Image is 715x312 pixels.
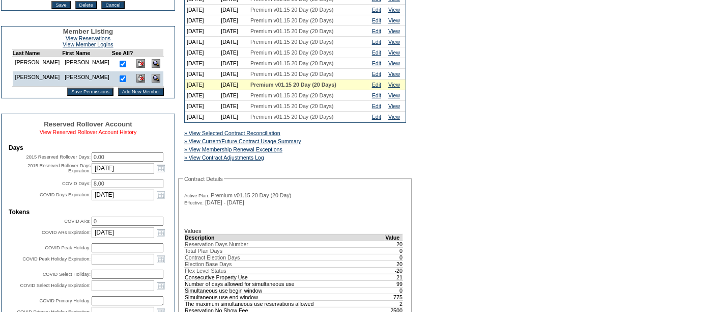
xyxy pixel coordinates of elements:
[388,71,400,77] a: View
[51,1,70,9] input: Save
[9,209,167,216] td: Tokens
[372,92,381,98] a: Edit
[250,60,333,66] span: Premium v01.15 20 Day (20 Days)
[219,5,248,15] td: [DATE]
[372,7,381,13] a: Edit
[185,234,385,241] td: Description
[385,280,403,287] td: 99
[185,47,219,58] td: [DATE]
[185,268,226,274] span: Flex Level Status
[26,154,91,160] label: 2015 Reserved Rollover Days:
[372,71,381,77] a: Edit
[183,176,224,182] legend: Contract Details
[205,199,244,205] span: [DATE] - [DATE]
[219,80,248,90] td: [DATE]
[385,241,403,247] td: 20
[385,247,403,254] td: 0
[185,248,222,254] span: Total Plan Days
[219,69,248,80] td: [DATE]
[385,287,403,294] td: 0
[185,69,219,80] td: [DATE]
[185,26,219,37] td: [DATE]
[250,28,333,34] span: Premium v01.15 20 Day (20 Days)
[385,254,403,261] td: 0
[152,74,160,83] img: View Dashboard
[185,280,385,287] td: Number of days allowed for simultaneous use
[388,103,400,109] a: View
[388,82,400,88] a: View
[250,92,333,98] span: Premium v01.15 20 Day (20 Days)
[136,59,145,68] img: Delete
[185,5,219,15] td: [DATE]
[211,192,291,198] span: Premium v01.15 20 Day (20 Day)
[43,272,91,277] label: COVID Select Holiday:
[250,17,333,23] span: Premium v01.15 20 Day (20 Days)
[185,90,219,101] td: [DATE]
[63,28,113,35] span: Member Listing
[219,26,248,37] td: [DATE]
[219,101,248,112] td: [DATE]
[155,227,166,238] a: Open the calendar popup.
[155,253,166,265] a: Open the calendar popup.
[62,57,112,72] td: [PERSON_NAME]
[112,50,133,57] td: See All?
[27,163,91,173] label: 2015 Reserved Rollover Days Expiration:
[184,146,282,152] a: » View Membership Renewal Exceptions
[185,300,385,307] td: The maximum simultaneous use reservations allowed
[155,189,166,200] a: Open the calendar popup.
[250,114,333,120] span: Premium v01.15 20 Day (20 Days)
[219,112,248,122] td: [DATE]
[62,50,112,57] td: First Name
[185,261,232,267] span: Election Base Days
[155,163,166,174] a: Open the calendar popup.
[184,154,264,161] a: » View Contract Adjustments Log
[388,60,400,66] a: View
[372,114,381,120] a: Edit
[64,219,91,224] label: COVID ARs:
[62,71,112,87] td: [PERSON_NAME]
[185,58,219,69] td: [DATE]
[184,228,202,234] b: Values
[185,241,248,247] span: Reservation Days Number
[12,71,62,87] td: [PERSON_NAME]
[63,41,113,47] a: View Member Logins
[185,101,219,112] td: [DATE]
[388,114,400,120] a: View
[45,245,91,250] label: COVID Peak Holiday:
[155,280,166,291] a: Open the calendar popup.
[388,39,400,45] a: View
[388,17,400,23] a: View
[66,35,110,41] a: View Reservations
[250,82,336,88] span: Premium v01.15 20 Day (20 Days)
[9,144,167,151] td: Days
[250,103,333,109] span: Premium v01.15 20 Day (20 Days)
[75,1,97,9] input: Delete
[385,300,403,307] td: 2
[185,274,385,280] td: Consecutive Property Use
[372,60,381,66] a: Edit
[39,298,91,303] label: COVID Primary Holiday:
[42,230,91,235] label: COVID ARs Expiration:
[250,71,333,77] span: Premium v01.15 20 Day (20 Days)
[372,82,381,88] a: Edit
[219,47,248,58] td: [DATE]
[184,200,204,206] span: Effective:
[40,129,137,135] a: View Reserved Rollover Account History
[219,37,248,47] td: [DATE]
[250,39,333,45] span: Premium v01.15 20 Day (20 Days)
[388,7,400,13] a: View
[219,15,248,26] td: [DATE]
[20,283,91,288] label: COVID Select Holiday Expiration:
[388,49,400,56] a: View
[136,74,145,83] img: Delete
[12,50,62,57] td: Last Name
[388,28,400,34] a: View
[184,193,209,199] span: Active Plan:
[372,17,381,23] a: Edit
[185,294,385,300] td: Simultaneous use end window
[40,192,91,197] label: COVID Days Expiration:
[385,294,403,300] td: 775
[372,39,381,45] a: Edit
[185,37,219,47] td: [DATE]
[185,254,240,261] span: Contract Election Days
